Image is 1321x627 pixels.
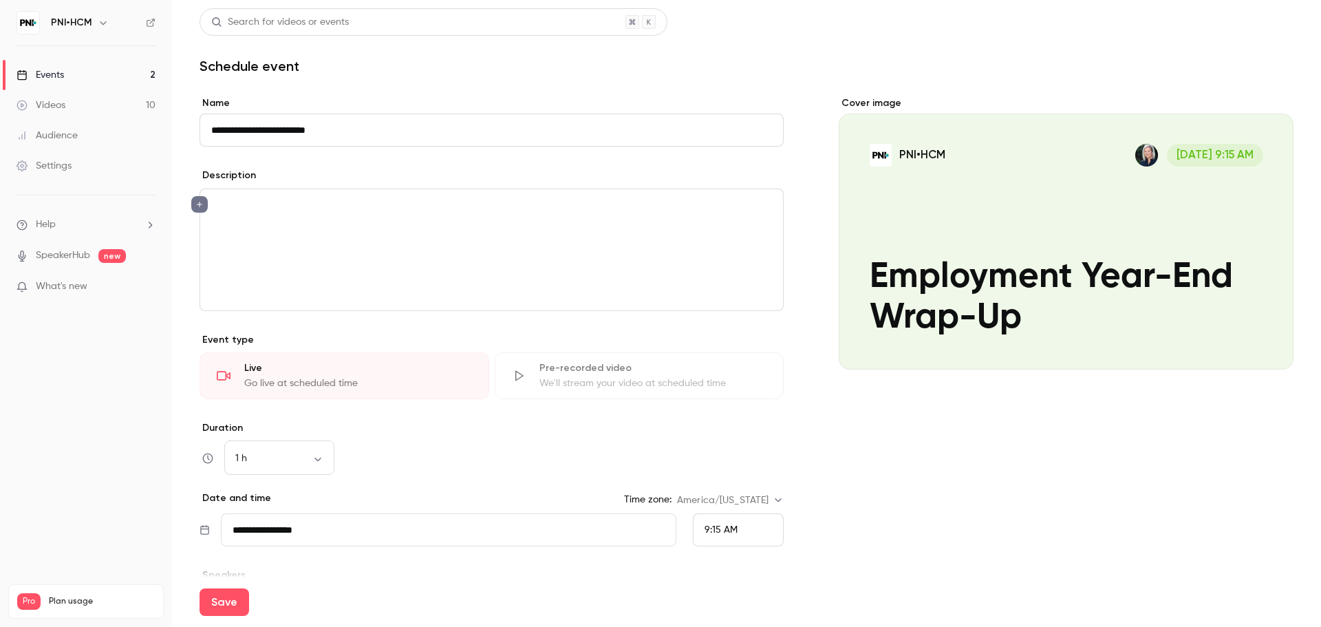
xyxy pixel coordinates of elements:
li: help-dropdown-opener [17,217,155,232]
div: We'll stream your video at scheduled time [539,376,767,390]
span: What's new [36,279,87,294]
div: Search for videos or events [211,15,349,30]
label: Duration [200,421,784,435]
a: SpeakerHub [36,248,90,263]
div: Videos [17,98,65,112]
div: Go live at scheduled time [244,376,472,390]
p: Event type [200,333,784,347]
div: 1 h [224,451,334,465]
span: new [98,249,126,263]
span: Plan usage [49,596,155,607]
section: description [200,189,784,311]
div: Live [244,361,472,375]
div: Events [17,68,64,82]
div: Pre-recorded videoWe'll stream your video at scheduled time [495,352,784,399]
div: Pre-recorded video [539,361,767,375]
label: Description [200,169,256,182]
label: Cover image [839,96,1293,110]
div: From [693,513,784,546]
button: Save [200,588,249,616]
p: Date and time [200,491,271,505]
section: Cover image [839,96,1293,370]
span: Help [36,217,56,232]
label: Name [200,96,784,110]
img: PNI•HCM [17,12,39,34]
span: 9:15 AM [705,525,738,535]
label: Time zone: [624,493,672,507]
span: Pro [17,593,41,610]
div: America/[US_STATE] [677,493,784,507]
div: editor [200,189,783,310]
iframe: Noticeable Trigger [139,281,155,293]
h1: Schedule event [200,58,1293,74]
div: LiveGo live at scheduled time [200,352,489,399]
h6: PNI•HCM [51,16,92,30]
div: Audience [17,129,78,142]
div: Settings [17,159,72,173]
